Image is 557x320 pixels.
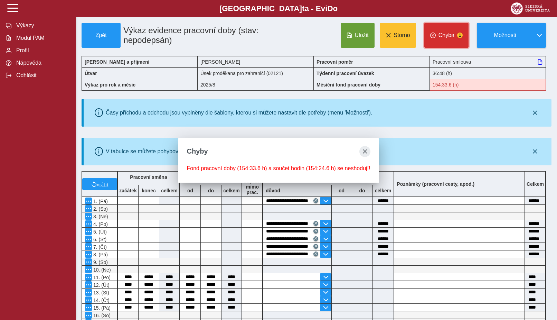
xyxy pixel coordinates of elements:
span: 3. (Ne) [92,214,108,219]
span: Možnosti [483,32,527,38]
button: Menu [85,281,92,288]
b: celkem [373,188,394,193]
div: 2025/8 [198,79,314,91]
button: Menu [85,289,92,296]
button: Možnosti [477,23,533,48]
b: Měsíční fond pracovní doby [317,82,380,88]
button: Chyba1 [424,23,469,48]
button: Menu [85,274,92,281]
span: vrátit [97,181,108,187]
button: Zpět [82,23,121,48]
button: Menu [85,304,92,311]
span: 4. (Po) [92,221,108,227]
span: o [333,4,338,13]
span: Storno [394,32,410,38]
span: Profil [14,47,70,54]
button: Menu [85,312,92,319]
span: 8. (Pá) [92,252,108,257]
button: Menu [85,213,92,220]
b: Útvar [85,71,97,76]
span: 6. (St) [92,237,106,242]
b: do [201,188,221,193]
button: Menu [85,198,92,204]
span: Modul PAM [14,35,70,41]
span: 14. (Čt) [92,298,110,303]
div: Fond pracovní doby (154:33.6 h) a součet hodin (154:24.6 h) se neshodují! [430,79,546,91]
button: Menu [85,243,92,250]
button: vrátit [82,178,117,190]
div: Časy příchodu a odchodu jsou vyplněny dle šablony, kterou si můžete nastavit dle potřeby (menu 'M... [106,110,372,116]
b: Celkem [527,181,544,187]
div: Fond pracovní doby (154:33.6 h) a součet hodin (154:24.6 h) se neshodují! [187,165,370,172]
b: [GEOGRAPHIC_DATA] a - Evi [21,4,536,13]
b: celkem [159,188,179,193]
h1: Výkaz evidence pracovní doby (stav: nepodepsán) [121,23,277,48]
b: Výkaz pro rok a měsíc [85,82,135,88]
b: konec [139,188,159,193]
button: Menu [85,266,92,273]
b: [PERSON_NAME] a příjmení [85,59,149,65]
button: Menu [85,220,92,227]
b: Doba odprac. mimo prac. [244,173,261,195]
span: 1 [457,33,463,38]
button: Menu [85,205,92,212]
span: 2. (So) [92,206,108,212]
span: Nápověda [14,60,70,66]
span: 16. (So) [92,313,111,318]
div: [PERSON_NAME] [198,56,314,67]
span: 10. (Ne) [92,267,111,273]
span: D [327,4,333,13]
span: t [302,4,304,13]
img: logo_web_su.png [511,2,550,15]
button: Storno [380,23,416,48]
button: Menu [85,296,92,303]
b: Poznámky (pracovní cesty, apod.) [394,181,478,187]
div: V tabulce se můžete pohybovat pomocí šipek, podobně jako v aplikaci MS Excel. [106,148,304,155]
b: důvod [266,188,280,193]
button: Menu [85,236,92,243]
span: 15. (Pá) [92,305,111,311]
span: 12. (Út) [92,282,110,288]
b: do [352,188,372,193]
button: Menu [85,228,92,235]
span: Odhlásit [14,72,70,79]
b: Pracovní poměr [317,59,353,65]
span: 11. (Po) [92,275,111,280]
span: Uložit [355,32,369,38]
span: 9. (So) [92,259,108,265]
b: začátek [118,188,138,193]
div: 36:48 (h) [430,67,546,79]
b: od [180,188,200,193]
button: close [359,146,370,157]
span: Zpět [85,32,117,38]
span: 7. (Čt) [92,244,107,250]
button: Uložit [341,23,375,48]
span: 5. (Út) [92,229,107,235]
b: Týdenní pracovní úvazek [317,71,374,76]
button: Menu [85,251,92,258]
span: 13. (St) [92,290,109,295]
span: Chyby [187,147,208,155]
span: Chyba [438,32,454,38]
div: Pracovní smlouva [430,56,546,67]
button: Menu [85,258,92,265]
span: Výkazy [14,22,70,29]
span: 1. (Pá) [92,199,108,204]
b: celkem [221,188,242,193]
b: od [332,188,352,193]
b: Pracovní směna [130,174,167,180]
div: Úsek proděkana pro zahraničí (02121) [198,67,314,79]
